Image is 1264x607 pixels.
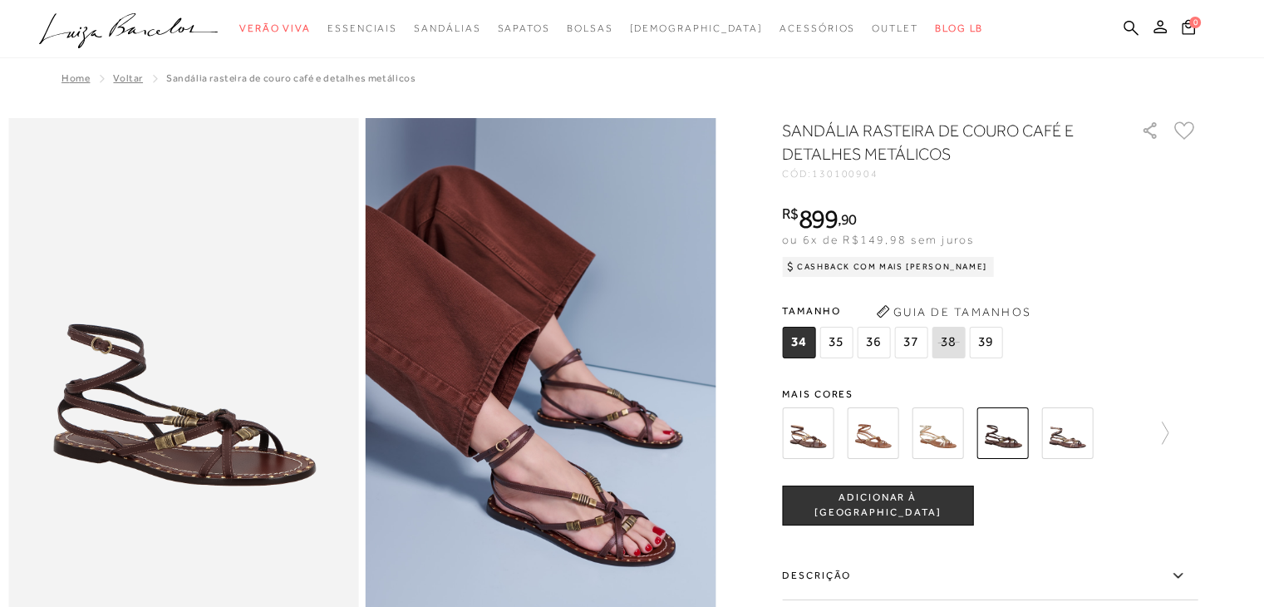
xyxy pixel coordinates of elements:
span: BLOG LB [935,22,983,34]
a: BLOG LB [935,13,983,44]
i: R$ [782,206,799,221]
span: Outlet [872,22,918,34]
i: , [838,212,857,227]
img: SANDÁLIA RASTEIRA DE COURO COBRA E DETALHES METÁLICOS [1041,407,1093,459]
a: noSubCategoriesText [327,13,397,44]
a: noSubCategoriesText [497,13,549,44]
span: 34 [782,327,815,358]
span: Essenciais [327,22,397,34]
span: [DEMOGRAPHIC_DATA] [629,22,763,34]
span: 0 [1189,17,1201,28]
img: SANDÁLIA RASTEIRA DE COURO CAFÉ E DETALHES METÁLICOS [976,407,1028,459]
span: 90 [841,210,857,228]
span: Bolsas [567,22,613,34]
span: 37 [894,327,927,358]
span: Verão Viva [239,22,311,34]
button: ADICIONAR À [GEOGRAPHIC_DATA] [782,486,973,526]
span: ADICIONAR À [GEOGRAPHIC_DATA] [783,491,972,520]
span: Sapatos [497,22,549,34]
h1: SANDÁLIA RASTEIRA DE COURO CAFÉ E DETALHES METÁLICOS [782,119,1094,165]
a: noSubCategoriesText [872,13,918,44]
a: Home [61,72,90,84]
a: noSubCategoriesText [414,13,480,44]
img: RASTEIRA EM COURO CASTANHO COM NÓ CENTRAL E AMARRAÇÃO [847,407,898,459]
a: Voltar [113,72,143,84]
img: RASTEIRA EM COURO OURO COM NÓ CENTRAL E AMARRAÇÃO [912,407,963,459]
a: noSubCategoriesText [239,13,311,44]
a: noSubCategoriesText [780,13,855,44]
span: Acessórios [780,22,855,34]
span: 36 [857,327,890,358]
span: 130100904 [812,168,878,180]
div: CÓD: [782,169,1114,179]
span: 39 [969,327,1002,358]
a: noSubCategoriesText [567,13,613,44]
span: Sandálias [414,22,480,34]
span: 38 [932,327,965,358]
label: Descrição [782,552,1198,600]
span: Mais cores [782,389,1198,399]
span: Tamanho [782,299,1006,323]
span: ou 6x de R$149,98 sem juros [782,233,974,246]
span: 899 [799,204,838,234]
a: noSubCategoriesText [629,13,763,44]
button: Guia de Tamanhos [870,299,1036,325]
div: Cashback com Mais [PERSON_NAME] [782,257,994,277]
span: 35 [819,327,853,358]
button: 0 [1177,18,1200,41]
span: SANDÁLIA RASTEIRA DE COURO CAFÉ E DETALHES METÁLICOS [166,72,416,84]
img: RASTEIRA EM COURO CAFÉ COM NÓ CENTRAL E AMARRAÇÃO [782,407,834,459]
